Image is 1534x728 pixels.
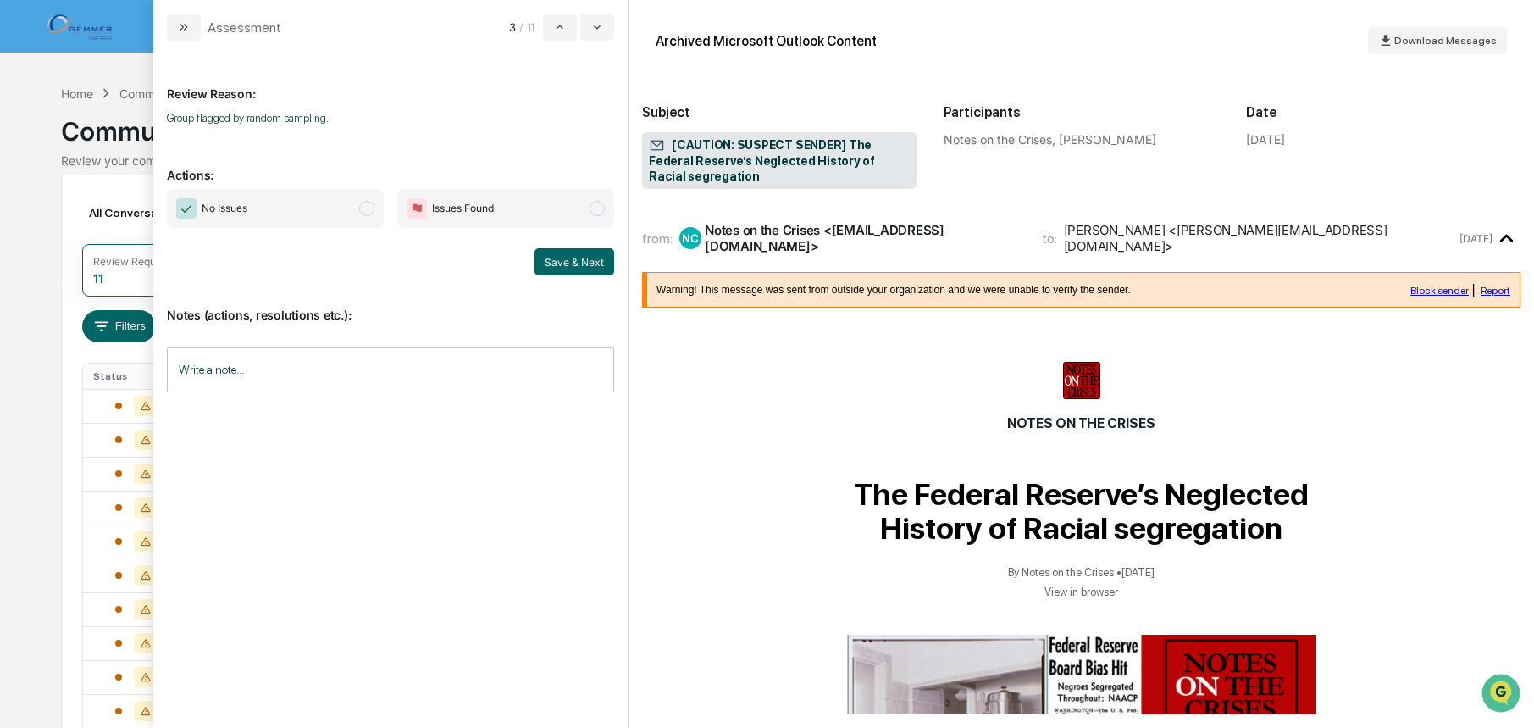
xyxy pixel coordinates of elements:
span: No Issues [202,200,247,217]
img: Jack Rasmussen [17,214,44,242]
div: Start new chat [76,130,278,147]
button: Save & Next [534,248,614,275]
div: [PERSON_NAME] <[PERSON_NAME][EMAIL_ADDRESS][DOMAIN_NAME]> [1064,222,1457,254]
a: Report [1481,285,1510,297]
span: from: [642,231,673,247]
td: Warning! This message was sent from outside your organization and we were unable to verify the se... [656,281,1254,298]
a: 🖐️Preclearance [10,340,116,370]
div: Communications Archive [119,86,257,101]
div: 11 [93,271,103,286]
a: Powered byPylon [119,420,205,433]
span: • [141,276,147,290]
div: 🔎 [17,381,30,394]
div: Home [61,86,93,101]
span: [DATE] [1121,566,1155,579]
span: Attestations [140,347,210,364]
span: [DATE] [150,276,185,290]
span: / 11 [519,20,540,34]
img: Notes on the Crises [1063,362,1100,399]
button: See all [263,185,308,205]
div: Notes on the Crises, [PERSON_NAME] [944,132,1218,147]
div: Communications Archive [61,103,1472,147]
span: | [1471,282,1475,297]
button: Filters [82,310,156,342]
div: [DATE] [1246,132,1285,147]
div: Review your communication records across channels [61,153,1472,168]
span: [CAUTION: SUSPECT SENDER] The Federal Reserve’s Neglected History of Racial segregation [649,137,910,185]
span: [PERSON_NAME] [53,231,137,244]
h2: Subject [642,104,917,120]
div: 🗄️ [123,348,136,362]
a: 🗄️Attestations [116,340,217,370]
img: 1746055101610-c473b297-6a78-478c-a979-82029cc54cd1 [34,231,47,245]
span: Preclearance [34,347,109,364]
span: Pylon [169,420,205,433]
div: Assessment [208,19,281,36]
div: We're available if you need us! [76,147,233,160]
button: Download Messages [1368,27,1507,54]
div: Notes on the Crises <[EMAIL_ADDRESS][DOMAIN_NAME]> [705,222,1022,254]
th: Status [83,364,188,389]
span: Data Lookup [34,379,107,396]
a: View in browser [1044,586,1118,598]
p: Group flagged by random sampling. [167,112,614,125]
a: Notes on the Crises [1007,415,1155,431]
p: Actions: [167,147,614,182]
span: 3 [509,20,516,34]
a: 🔎Data Lookup [10,372,114,403]
img: 1746055101610-c473b297-6a78-478c-a979-82029cc54cd1 [17,130,47,160]
img: 1746055101610-c473b297-6a78-478c-a979-82029cc54cd1 [34,277,47,291]
div: Review Required [93,255,174,268]
a: The Federal Reserve’s Neglected History of Racial segregation [850,478,1314,545]
h2: Participants [944,104,1218,120]
span: to: [1042,231,1057,247]
span: [PERSON_NAME] [53,276,137,290]
td: By Notes on the Crises • [849,565,1315,582]
button: Start new chat [288,135,308,155]
div: 🖐️ [17,348,30,362]
img: Flag [407,198,427,219]
span: Download Messages [1394,35,1497,47]
iframe: Open customer support [1480,672,1526,718]
div: Archived Microsoft Outlook Content [656,33,877,49]
img: 4531339965365_218c74b014194aa58b9b_72.jpg [36,130,66,160]
div: All Conversations [82,199,210,226]
div: Past conversations [17,188,114,202]
span: [DATE] [150,231,185,244]
p: Notes (actions, resolutions etc.): [167,287,614,322]
time: Tuesday, September 9, 2025 at 3:46:11 AM [1459,232,1492,245]
a: Block sender [1410,285,1469,297]
span: • [141,231,147,244]
span: Issues Found [432,200,494,217]
img: Checkmark [176,198,197,219]
div: NC [679,227,701,249]
p: How can we help? [17,36,308,63]
h2: Date [1246,104,1520,120]
img: logo [41,9,122,42]
p: Review Reason: [167,66,614,101]
img: Jack Rasmussen [17,260,44,287]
